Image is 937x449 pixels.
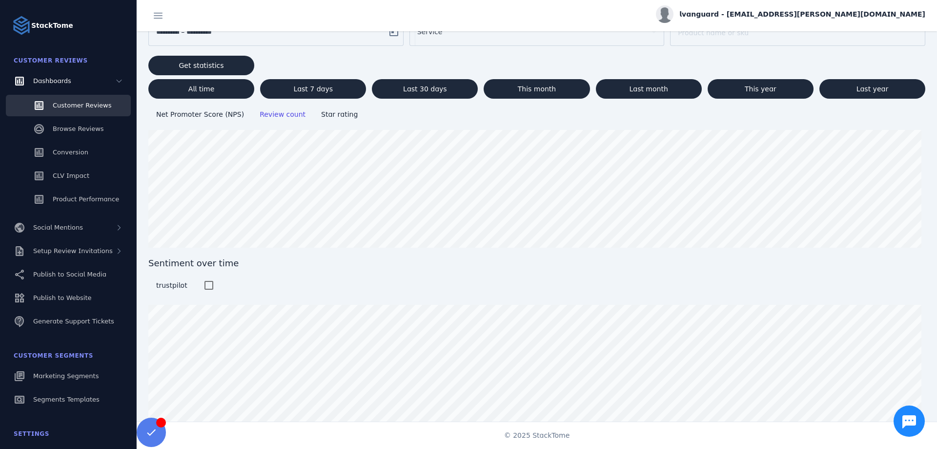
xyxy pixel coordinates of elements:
span: Segments Templates [33,396,100,403]
button: lvanguard - [EMAIL_ADDRESS][PERSON_NAME][DOMAIN_NAME] [656,5,925,23]
span: Customer Reviews [53,102,111,109]
span: All time [188,86,214,92]
span: Marketing Segments [33,372,99,380]
span: Social Mentions [33,224,83,231]
button: Get statistics [148,56,254,75]
mat-label: Product name or sku [678,29,749,37]
button: This year [708,79,814,99]
span: © 2025 StackTome [504,430,570,441]
span: Generate Support Tickets [33,318,114,325]
a: CLV Impact [6,165,131,187]
button: All time [148,79,254,99]
span: Browse Reviews [53,125,104,132]
span: Star rating [321,110,358,118]
button: Last 30 days [372,79,478,99]
a: Generate Support Tickets [6,311,131,332]
button: Open calendar [384,22,404,42]
span: trustpilot [156,281,187,289]
span: Settings [14,430,49,437]
span: Sentiment over time [148,257,925,270]
span: Publish to Social Media [33,271,106,278]
span: Service [417,26,443,38]
span: This month [518,86,556,92]
span: This year [745,86,776,92]
strong: StackTome [31,21,73,31]
img: Logo image [12,16,31,35]
a: Conversion [6,142,131,163]
span: lvanguard - [EMAIL_ADDRESS][PERSON_NAME][DOMAIN_NAME] [679,9,925,20]
span: Conversion [53,149,88,156]
button: Last 7 days [260,79,366,99]
span: Product Performance [53,195,119,203]
span: Last year [856,86,888,92]
span: Net Promoter Score (NPS) [156,110,244,118]
button: This month [484,79,590,99]
span: Customer Reviews [14,57,88,64]
a: Publish to Social Media [6,264,131,285]
a: Browse Reviews [6,118,131,140]
span: Last 7 days [293,86,333,92]
a: Product Performance [6,189,131,210]
span: Last 30 days [403,86,447,92]
button: Last month [596,79,702,99]
span: Customer Segments [14,352,93,359]
button: Last year [819,79,925,99]
span: Publish to Website [33,294,91,301]
img: profile.jpg [656,5,673,23]
span: CLV Impact [53,172,89,179]
a: Segments Templates [6,389,131,410]
span: Last month [629,86,668,92]
span: Dashboards [33,77,71,85]
span: Review count [260,110,306,118]
a: Customer Reviews [6,95,131,116]
span: Setup Review Invitations [33,247,113,255]
span: – [181,26,184,38]
a: Marketing Segments [6,365,131,387]
a: Publish to Website [6,287,131,309]
span: Get statistics [179,62,224,69]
